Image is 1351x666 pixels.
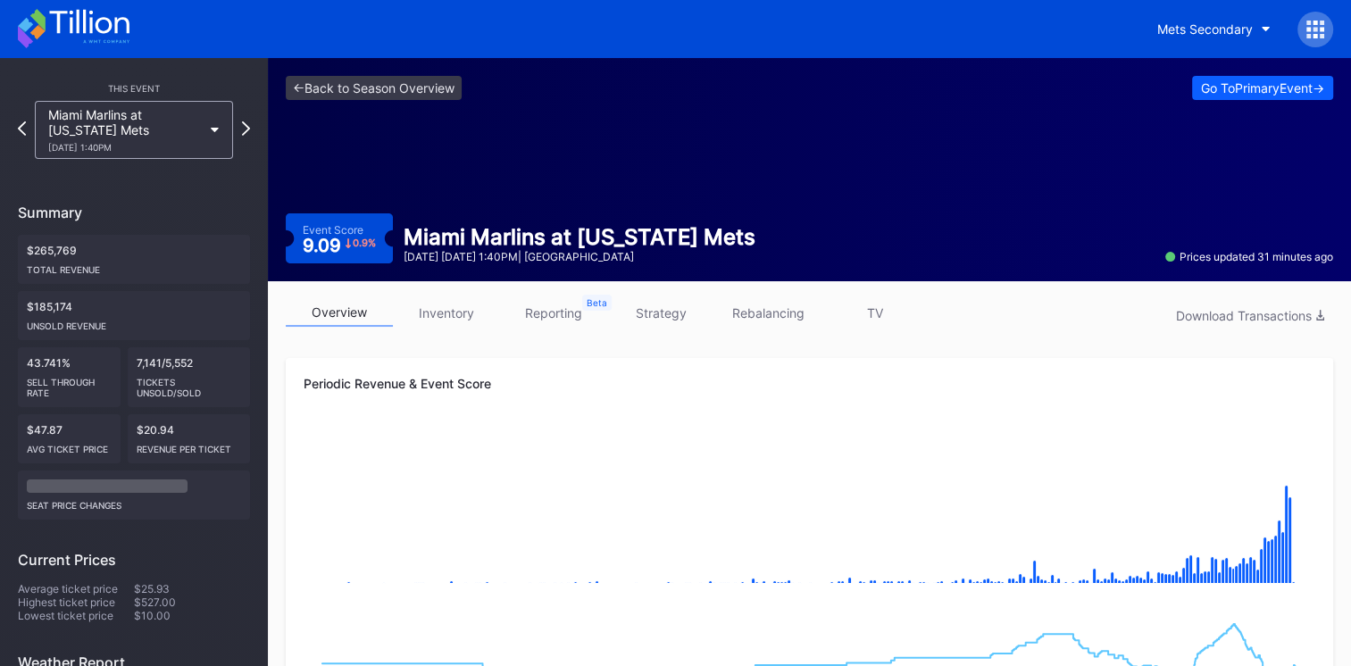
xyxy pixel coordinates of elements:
div: 0.9 % [353,238,376,248]
div: Average ticket price [18,582,134,595]
div: Avg ticket price [27,437,112,454]
div: $25.93 [134,582,250,595]
button: Download Transactions [1167,304,1333,328]
div: Prices updated 31 minutes ago [1165,250,1333,263]
a: reporting [500,299,607,327]
div: [DATE] 1:40PM [48,142,202,153]
button: Go ToPrimaryEvent-> [1192,76,1333,100]
a: inventory [393,299,500,327]
div: Download Transactions [1176,308,1324,323]
div: Tickets Unsold/Sold [137,370,242,398]
a: strategy [607,299,714,327]
svg: Chart title [304,422,1314,601]
div: seat price changes [27,493,241,511]
div: Go To Primary Event -> [1201,80,1324,96]
div: Periodic Revenue & Event Score [304,376,1315,391]
a: rebalancing [714,299,821,327]
div: [DATE] [DATE] 1:40PM | [GEOGRAPHIC_DATA] [404,250,755,263]
div: Lowest ticket price [18,609,134,622]
div: $527.00 [134,595,250,609]
div: Total Revenue [27,257,241,275]
div: 9.09 [303,237,377,254]
a: overview [286,299,393,327]
button: Mets Secondary [1144,12,1284,46]
div: Event Score [303,223,363,237]
div: $47.87 [18,414,121,463]
div: Sell Through Rate [27,370,112,398]
div: $10.00 [134,609,250,622]
div: $20.94 [128,414,251,463]
div: Highest ticket price [18,595,134,609]
div: 43.741% [18,347,121,407]
div: Revenue per ticket [137,437,242,454]
div: $185,174 [18,291,250,340]
div: This Event [18,83,250,94]
div: Miami Marlins at [US_STATE] Mets [404,224,755,250]
a: TV [821,299,929,327]
div: $265,769 [18,235,250,284]
a: <-Back to Season Overview [286,76,462,100]
div: 7,141/5,552 [128,347,251,407]
div: Miami Marlins at [US_STATE] Mets [48,107,202,153]
div: Summary [18,204,250,221]
div: Current Prices [18,551,250,569]
div: Unsold Revenue [27,313,241,331]
div: Mets Secondary [1157,21,1253,37]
